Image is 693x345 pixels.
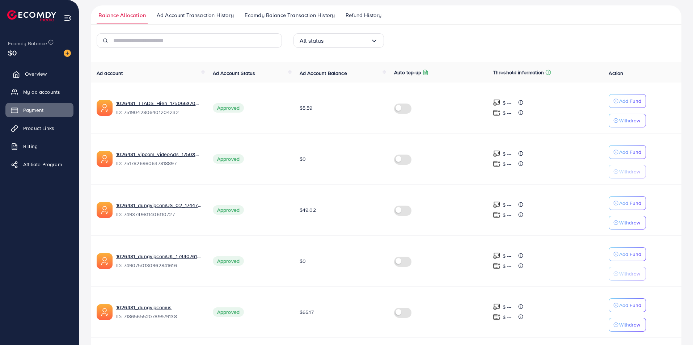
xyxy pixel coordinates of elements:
img: menu [64,14,72,22]
span: Approved [213,103,244,113]
img: ic-ads-acc.e4c84228.svg [97,304,113,320]
p: Add Fund [619,148,641,156]
button: Add Fund [609,298,646,312]
button: Withdraw [609,114,646,127]
p: Add Fund [619,301,641,310]
span: All status [300,35,324,46]
span: Product Links [23,125,54,132]
a: Billing [5,139,73,153]
p: Auto top-up [394,68,421,77]
button: Withdraw [609,318,646,332]
p: Withdraw [619,116,640,125]
span: ID: 7519042806401204232 [116,109,201,116]
p: $ --- [503,160,512,168]
span: Ad account [97,70,123,77]
a: 1026481_dungvipcomUK_1744076183761 [116,253,201,260]
img: top-up amount [493,160,500,168]
a: Payment [5,103,73,117]
p: $ --- [503,211,512,219]
div: <span class='underline'>1026481_dungvipcomus</span></br>7186565520789979138 [116,304,201,320]
img: ic-ads-acc.e4c84228.svg [97,202,113,218]
img: top-up amount [493,262,500,270]
span: Ad Account Balance [300,70,347,77]
img: ic-ads-acc.e4c84228.svg [97,151,113,167]
button: Add Fund [609,247,646,261]
img: top-up amount [493,201,500,209]
a: My ad accounts [5,85,73,99]
img: logo [7,10,56,21]
img: ic-ads-acc.e4c84228.svg [97,253,113,269]
span: Payment [23,106,43,114]
span: $0 [8,47,17,58]
button: Add Fund [609,196,646,210]
div: <span class='underline'>1026481_TTADS_Hien_1750663705167</span></br>7519042806401204232 [116,100,201,116]
span: Overview [25,70,47,77]
p: Withdraw [619,218,640,227]
span: Affiliate Program [23,161,62,168]
p: $ --- [503,150,512,158]
p: Withdraw [619,167,640,176]
span: Approved [213,205,244,215]
span: ID: 7186565520789979138 [116,313,201,320]
span: Refund History [346,11,381,19]
div: <span class='underline'>1026481_vipcom_videoAds_1750380509111</span></br>7517826980637818897 [116,151,201,167]
img: top-up amount [493,211,500,219]
div: Search for option [293,33,384,48]
span: $49.02 [300,206,316,214]
img: ic-ads-acc.e4c84228.svg [97,100,113,116]
span: ID: 7493749811406110727 [116,211,201,218]
a: Overview [5,67,73,81]
span: $65.17 [300,308,314,316]
span: Balance Allocation [98,11,146,19]
p: $ --- [503,252,512,260]
span: ID: 7517826980637818897 [116,160,201,167]
img: top-up amount [493,303,500,311]
span: My ad accounts [23,88,60,96]
p: Add Fund [619,199,641,207]
img: top-up amount [493,252,500,260]
span: $0 [300,155,306,163]
a: 1026481_dungvipcomUS_02_1744774713900 [116,202,201,209]
p: $ --- [503,303,512,311]
button: Add Fund [609,94,646,108]
p: Add Fund [619,97,641,105]
button: Add Fund [609,145,646,159]
p: $ --- [503,313,512,321]
p: $ --- [503,98,512,107]
span: ID: 7490750130962841616 [116,262,201,269]
img: top-up amount [493,99,500,106]
button: Withdraw [609,165,646,178]
p: Threshold information [493,68,544,77]
p: $ --- [503,201,512,209]
span: Ecomdy Balance [8,40,47,47]
span: Approved [213,154,244,164]
img: top-up amount [493,150,500,157]
a: 1026481_dungvipcomus [116,304,201,311]
span: Billing [23,143,38,150]
div: <span class='underline'>1026481_dungvipcomUK_1744076183761</span></br>7490750130962841616 [116,253,201,269]
p: Add Fund [619,250,641,258]
span: Ad Account Status [213,70,255,77]
span: $0 [300,257,306,265]
a: 1026481_TTADS_Hien_1750663705167 [116,100,201,107]
span: $5.59 [300,104,313,112]
img: top-up amount [493,313,500,321]
span: Ad Account Transaction History [157,11,234,19]
button: Withdraw [609,216,646,230]
span: Action [609,70,623,77]
p: $ --- [503,262,512,270]
span: Ecomdy Balance Transaction History [245,11,335,19]
a: Product Links [5,121,73,135]
img: top-up amount [493,109,500,117]
p: Withdraw [619,269,640,278]
a: 1026481_vipcom_videoAds_1750380509111 [116,151,201,158]
div: <span class='underline'>1026481_dungvipcomUS_02_1744774713900</span></br>7493749811406110727 [116,202,201,218]
img: image [64,50,71,57]
button: Withdraw [609,267,646,281]
input: Search for option [324,35,371,46]
span: Approved [213,256,244,266]
a: Affiliate Program [5,157,73,172]
span: Approved [213,307,244,317]
p: Withdraw [619,320,640,329]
